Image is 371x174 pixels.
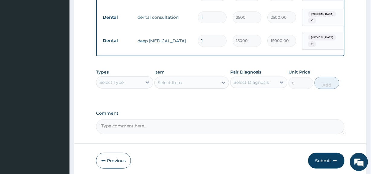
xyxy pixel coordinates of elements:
[308,11,336,17] span: [MEDICAL_DATA]
[289,69,310,75] label: Unit Price
[99,79,124,85] div: Select Type
[3,113,115,134] textarea: Type your message and hit 'Enter'
[11,30,24,45] img: d_794563401_company_1708531726252_794563401
[35,50,83,111] span: We're online!
[308,18,316,24] span: + 1
[134,11,195,23] td: dental consultation
[31,34,102,42] div: Chat with us now
[96,153,131,169] button: Previous
[234,79,269,85] div: Select Diagnosis
[230,69,261,75] label: Pair Diagnosis
[100,35,134,46] td: Dental
[154,69,165,75] label: Item
[100,12,134,23] td: Dental
[308,34,336,41] span: [MEDICAL_DATA]
[308,153,344,169] button: Submit
[99,3,114,18] div: Minimize live chat window
[96,111,344,116] label: Comment
[308,41,316,47] span: + 1
[134,35,195,47] td: deep [MEDICAL_DATA]
[315,77,339,89] button: Add
[96,70,109,75] label: Types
